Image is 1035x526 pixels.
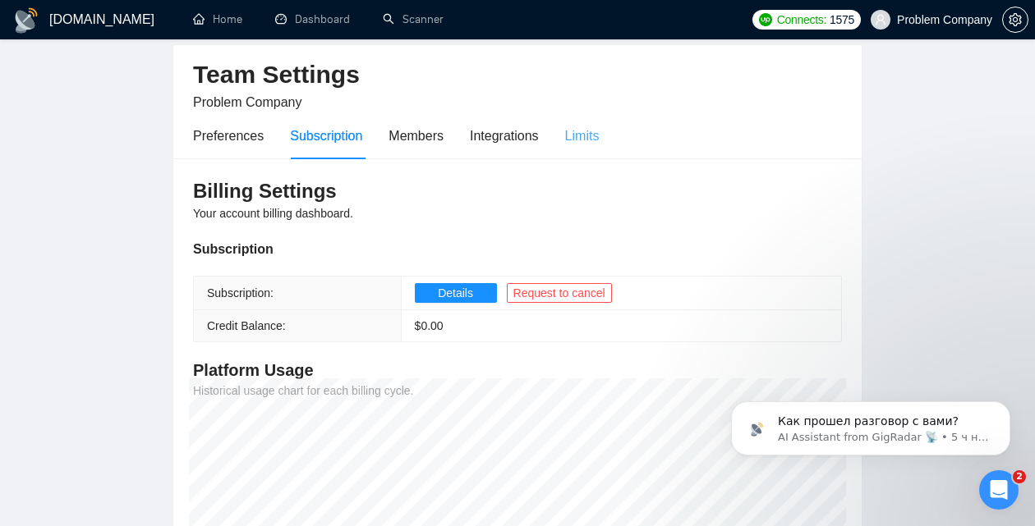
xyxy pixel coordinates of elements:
[1003,13,1028,26] span: setting
[415,319,444,332] span: $ 0.00
[706,367,1035,482] iframe: Intercom notifications сообщение
[979,470,1019,510] iframe: Intercom live chat
[193,12,242,26] a: homeHome
[470,126,539,146] div: Integrations
[1002,13,1028,26] a: setting
[383,12,444,26] a: searchScanner
[193,359,842,382] h4: Platform Usage
[565,126,600,146] div: Limits
[193,126,264,146] div: Preferences
[193,95,302,109] span: Problem Company
[207,286,274,300] span: Subscription:
[507,283,612,303] button: Request to cancel
[290,126,362,146] div: Subscription
[777,11,826,29] span: Connects:
[193,58,842,92] h2: Team Settings
[513,284,605,302] span: Request to cancel
[415,283,497,303] button: Details
[875,14,886,25] span: user
[207,319,286,332] span: Credit Balance:
[438,284,473,302] span: Details
[13,7,39,34] img: logo
[193,178,842,204] h3: Billing Settings
[193,207,353,220] span: Your account billing dashboard.
[275,12,350,26] a: dashboardDashboard
[389,126,444,146] div: Members
[759,13,772,26] img: upwork-logo.png
[1002,7,1028,33] button: setting
[193,239,842,259] div: Subscription
[830,11,854,29] span: 1575
[1013,470,1026,483] span: 2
